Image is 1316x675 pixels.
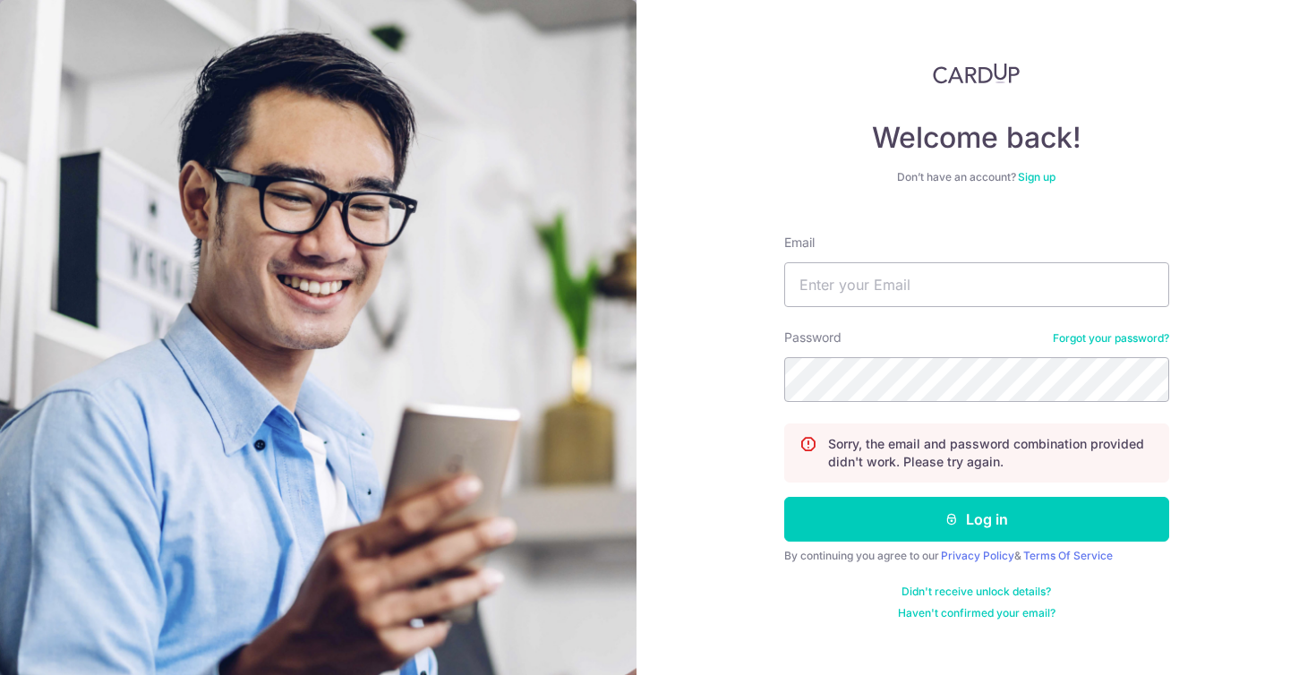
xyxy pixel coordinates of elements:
div: By continuing you agree to our & [784,549,1169,563]
input: Enter your Email [784,262,1169,307]
label: Email [784,234,815,252]
a: Haven't confirmed your email? [898,606,1055,620]
a: Terms Of Service [1023,549,1113,562]
button: Log in [784,497,1169,542]
p: Sorry, the email and password combination provided didn't work. Please try again. [828,435,1154,471]
img: CardUp Logo [933,63,1021,84]
h4: Welcome back! [784,120,1169,156]
a: Sign up [1018,170,1055,184]
a: Forgot your password? [1053,331,1169,346]
label: Password [784,329,842,346]
a: Privacy Policy [941,549,1014,562]
div: Don’t have an account? [784,170,1169,184]
a: Didn't receive unlock details? [902,585,1051,599]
